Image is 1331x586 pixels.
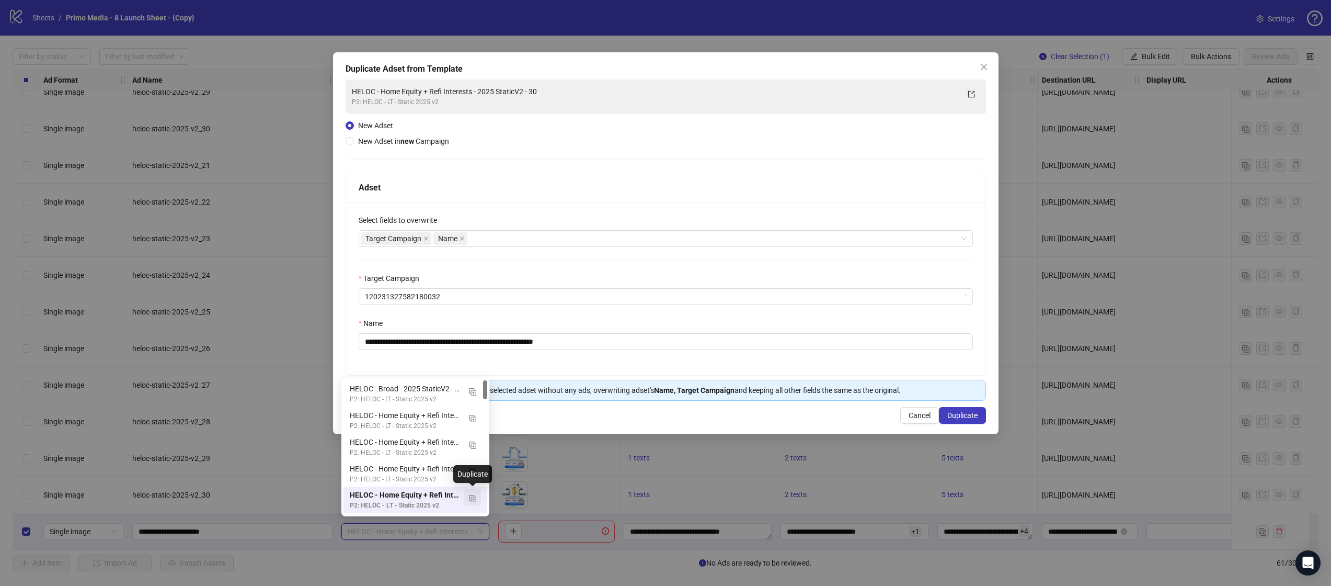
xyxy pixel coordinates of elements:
[976,59,992,75] button: Close
[352,385,979,396] div: You are about to the selected adset without any ads, overwriting adset's and keeping all other fi...
[359,273,426,284] label: Target Campaign
[343,380,487,407] div: HELOC - Broad - 2025 StaticV2 - All
[939,407,986,424] button: Duplicate
[358,137,449,145] span: New Adset in Campaign
[968,91,975,98] span: export
[350,410,460,421] div: HELOC - Home Equity + Refi Interests - 2025 StaticV2 - 24
[947,411,978,420] span: Duplicate
[438,233,457,244] span: Name
[350,395,460,404] div: P2: HELOC - LT - Static 2025 v2
[359,318,389,329] label: Name
[343,460,487,487] div: HELOC - Home Equity + Refi Interests - 2025 StaticV2 - 22
[350,421,460,431] div: P2: HELOC - LT - Static 2025 v2
[464,436,481,453] button: Duplicate
[453,465,492,483] div: Duplicate
[352,97,959,107] div: P2: HELOC - LT - Static 2025 v2
[469,415,476,422] img: Duplicate
[469,495,476,502] img: Duplicate
[343,434,487,460] div: HELOC - Home Equity + Refi Interests - 2025 StaticV2 - 23
[350,463,460,475] div: HELOC - Home Equity + Refi Interests - 2025 StaticV2 - 22
[464,463,481,480] button: Duplicate
[433,232,467,245] span: Name
[423,236,429,241] span: close
[343,513,487,540] div: HELOC - Home Equity + Refi Interests - 2025 StaticV2 - 29
[1295,550,1321,576] div: Open Intercom Messenger
[464,383,481,400] button: Duplicate
[350,501,460,511] div: P2: HELOC - LT - Static 2025 v2
[365,289,967,305] span: 120231327582180032
[346,63,986,75] div: Duplicate Adset from Template
[460,236,465,241] span: close
[654,386,735,395] strong: Name, Target Campaign
[361,232,431,245] span: Target Campaign
[464,410,481,426] button: Duplicate
[350,436,460,448] div: HELOC - Home Equity + Refi Interests - 2025 StaticV2 - 23
[343,407,487,434] div: HELOC - Home Equity + Refi Interests - 2025 StaticV2 - 24
[980,63,988,71] span: close
[909,411,931,420] span: Cancel
[350,383,460,395] div: HELOC - Broad - 2025 StaticV2 - All
[352,86,959,97] div: HELOC - Home Equity + Refi Interests - 2025 StaticV2 - 30
[350,475,460,484] div: P2: HELOC - LT - Static 2025 v2
[469,388,476,396] img: Duplicate
[350,489,460,501] div: HELOC - Home Equity + Refi Interests - 2025 StaticV2 - 30
[359,333,973,350] input: Name
[900,407,939,424] button: Cancel
[469,442,476,449] img: Duplicate
[464,489,481,506] button: Duplicate
[358,121,393,130] span: New Adset
[365,233,421,244] span: Target Campaign
[359,181,973,194] div: Adset
[350,448,460,458] div: P2: HELOC - LT - Static 2025 v2
[343,487,487,513] div: HELOC - Home Equity + Refi Interests - 2025 StaticV2 - 30
[400,137,414,145] strong: new
[359,215,444,226] label: Select fields to overwrite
